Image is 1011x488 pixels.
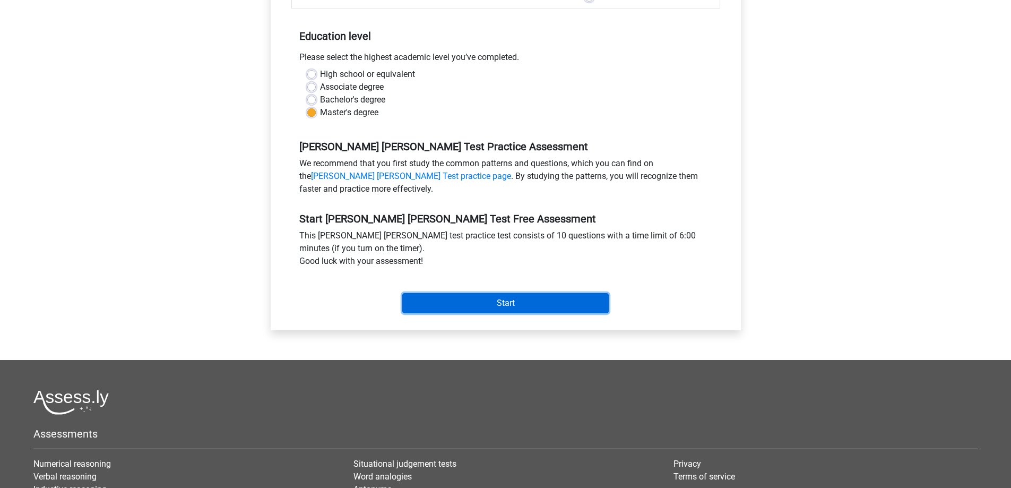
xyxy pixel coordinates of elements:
div: Please select the highest academic level you’ve completed. [291,51,720,68]
h5: Assessments [33,427,978,440]
h5: Start [PERSON_NAME] [PERSON_NAME] Test Free Assessment [299,212,712,225]
div: We recommend that you first study the common patterns and questions, which you can find on the . ... [291,157,720,200]
a: Word analogies [353,472,412,482]
input: Start [402,293,609,313]
a: Situational judgement tests [353,459,456,469]
a: Privacy [673,459,701,469]
a: Terms of service [673,472,735,482]
div: This [PERSON_NAME] [PERSON_NAME] test practice test consists of 10 questions with a time limit of... [291,229,720,272]
img: Assessly logo [33,390,109,415]
label: Master's degree [320,106,378,119]
a: Verbal reasoning [33,472,97,482]
label: High school or equivalent [320,68,415,81]
a: Numerical reasoning [33,459,111,469]
h5: [PERSON_NAME] [PERSON_NAME] Test Practice Assessment [299,140,712,153]
label: Bachelor's degree [320,93,385,106]
a: [PERSON_NAME] [PERSON_NAME] Test practice page [311,171,511,181]
label: Associate degree [320,81,384,93]
h5: Education level [299,25,712,47]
